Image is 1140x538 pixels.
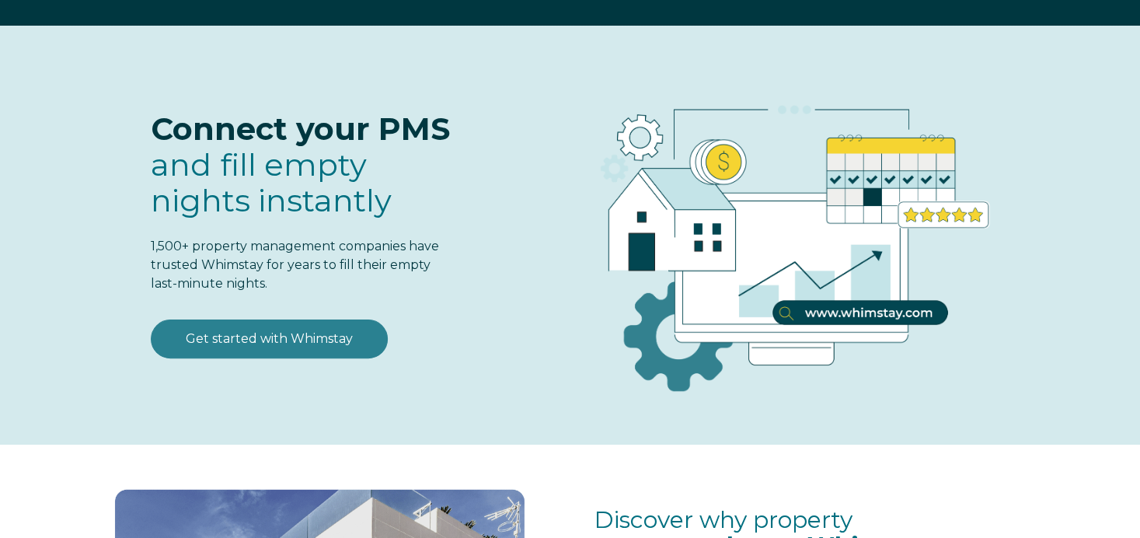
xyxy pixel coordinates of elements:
[512,57,1059,416] img: RBO Ilustrations-03
[151,239,439,291] span: 1,500+ property management companies have trusted Whimstay for years to fill their empty last-min...
[151,320,388,358] a: Get started with Whimstay
[151,145,392,219] span: and
[151,145,392,219] span: fill empty nights instantly
[151,110,450,148] span: Connect your PMS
